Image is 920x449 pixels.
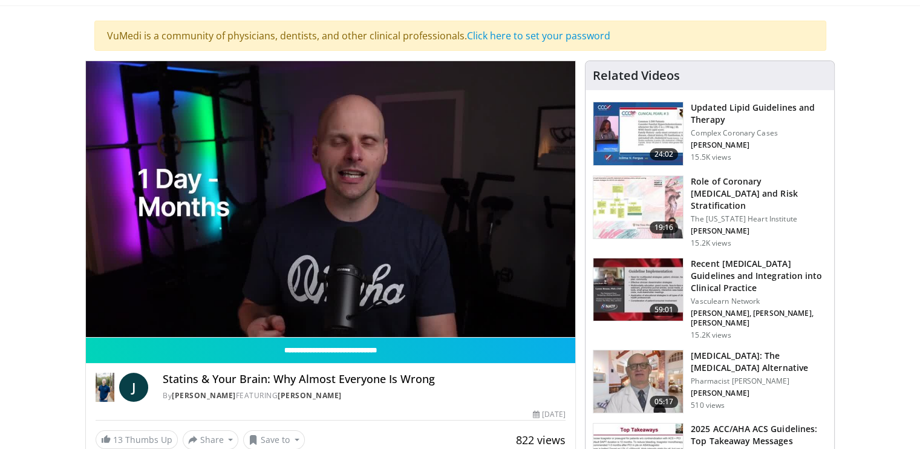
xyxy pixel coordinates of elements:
p: 15.5K views [691,152,731,162]
p: The [US_STATE] Heart Institute [691,214,827,224]
a: 19:16 Role of Coronary [MEDICAL_DATA] and Risk Stratification The [US_STATE] Heart Institute [PER... [593,175,827,248]
span: 59:01 [650,304,679,316]
h4: Statins & Your Brain: Why Almost Everyone Is Wrong [163,373,566,386]
p: [PERSON_NAME] [691,140,827,150]
span: 822 views [516,433,566,447]
h3: Role of Coronary [MEDICAL_DATA] and Risk Stratification [691,175,827,212]
p: [PERSON_NAME] [691,388,827,398]
p: Pharmacist [PERSON_NAME] [691,376,827,386]
p: Vasculearn Network [691,297,827,306]
a: Click here to set your password [467,29,610,42]
h3: Recent [MEDICAL_DATA] Guidelines and Integration into Clinical Practice [691,258,827,294]
h3: 2025 ACC/AHA ACS Guidelines: Top Takeaway Messages [691,423,827,447]
span: 05:17 [650,396,679,408]
p: Complex Coronary Cases [691,128,827,138]
h4: Related Videos [593,68,680,83]
span: 13 [113,434,123,445]
p: 510 views [691,401,725,410]
video-js: Video Player [86,61,576,338]
span: 24:02 [650,148,679,160]
img: 87825f19-cf4c-4b91-bba1-ce218758c6bb.150x105_q85_crop-smart_upscale.jpg [593,258,683,321]
h3: Updated Lipid Guidelines and Therapy [691,102,827,126]
img: Dr. Jordan Rennicke [96,373,115,402]
p: [PERSON_NAME] [691,226,827,236]
img: ce9609b9-a9bf-4b08-84dd-8eeb8ab29fc6.150x105_q85_crop-smart_upscale.jpg [593,350,683,413]
div: [DATE] [533,409,566,420]
p: [PERSON_NAME], [PERSON_NAME], [PERSON_NAME] [691,309,827,328]
a: 13 Thumbs Up [96,430,178,449]
img: 77f671eb-9394-4acc-bc78-a9f077f94e00.150x105_q85_crop-smart_upscale.jpg [593,102,683,165]
a: [PERSON_NAME] [278,390,342,401]
div: VuMedi is a community of physicians, dentists, and other clinical professionals. [94,21,826,51]
span: 19:16 [650,221,679,234]
p: 15.2K views [691,238,731,248]
a: 05:17 [MEDICAL_DATA]: The [MEDICAL_DATA] Alternative Pharmacist [PERSON_NAME] [PERSON_NAME] 510 v... [593,350,827,414]
a: 24:02 Updated Lipid Guidelines and Therapy Complex Coronary Cases [PERSON_NAME] 15.5K views [593,102,827,166]
div: By FEATURING [163,390,566,401]
a: 59:01 Recent [MEDICAL_DATA] Guidelines and Integration into Clinical Practice Vasculearn Network ... [593,258,827,340]
a: [PERSON_NAME] [172,390,236,401]
p: 15.2K views [691,330,731,340]
img: 1efa8c99-7b8a-4ab5-a569-1c219ae7bd2c.150x105_q85_crop-smart_upscale.jpg [593,176,683,239]
a: J [119,373,148,402]
h3: [MEDICAL_DATA]: The [MEDICAL_DATA] Alternative [691,350,827,374]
